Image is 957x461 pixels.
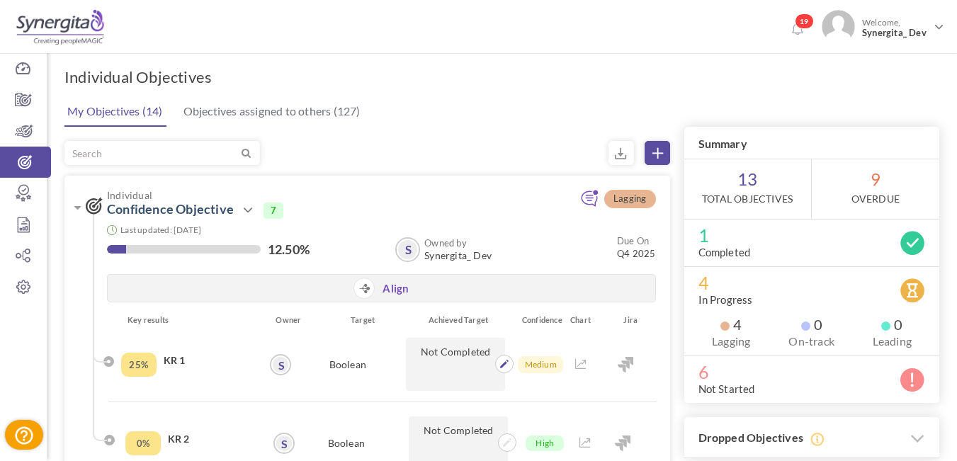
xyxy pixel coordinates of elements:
[851,192,900,206] label: OverDue
[406,338,505,391] p: Not Completed
[271,355,290,374] a: S
[684,417,940,459] h3: Dropped Objectives
[684,159,811,219] span: 13
[511,313,563,327] div: Confidence
[268,242,310,256] label: 12.50%
[698,245,751,259] label: Completed
[580,196,599,209] a: Add continuous feedback
[275,434,293,453] a: S
[801,317,822,331] span: 0
[720,317,742,331] span: 4
[64,97,166,127] a: My Objectives (14)
[812,159,939,219] span: 9
[424,237,467,249] b: Owned by
[855,10,932,45] span: Welcome,
[698,228,926,242] span: 1
[180,97,364,125] a: Objectives assigned to others (127)
[125,431,161,455] div: Completed Percentage
[304,313,408,327] div: Target
[518,356,563,373] span: Medium
[64,67,212,87] h1: Individual Objectives
[816,4,950,46] a: Photo Welcome,Synergita_ Dev
[618,357,633,372] img: Jira Integration
[615,436,630,451] img: Jira Integration
[407,313,511,327] div: Achieved Target
[168,432,255,446] h4: KR 2
[267,313,303,327] div: Owner
[264,203,283,218] span: 7
[795,13,814,29] span: 19
[294,338,402,391] div: Boolean
[786,18,809,41] a: Notifications
[698,365,926,379] span: 6
[16,9,104,45] img: Logo
[862,28,929,38] span: Synergita_ Dev
[698,292,753,307] label: In Progress
[383,282,409,297] a: Align
[121,353,157,377] div: Completed Percentage
[702,192,793,206] label: Total Objectives
[859,334,926,348] label: Leading
[495,356,514,369] a: Update achivements
[698,275,926,290] span: 4
[881,317,902,331] span: 0
[778,334,845,348] label: On-track
[617,234,655,260] small: Q4 2025
[397,239,419,261] a: S
[120,224,201,235] small: Last updated: [DATE]
[645,141,670,165] a: Create Objective
[494,435,512,448] a: Update achivements
[605,313,657,327] div: Jira
[107,201,234,217] a: Confidence Objective
[563,313,605,327] div: Chart
[526,436,564,451] span: High
[608,141,634,165] small: Export
[424,250,492,261] span: Synergita_ Dev
[164,353,256,368] h4: KR 1
[822,10,855,43] img: Photo
[65,142,239,164] input: Search
[604,190,655,208] span: Lagging
[107,190,536,200] span: Individual
[617,235,649,246] small: Due On
[684,127,940,159] h3: Summary
[698,334,765,348] label: Lagging
[117,313,267,327] div: Key results
[698,382,755,396] label: Not Started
